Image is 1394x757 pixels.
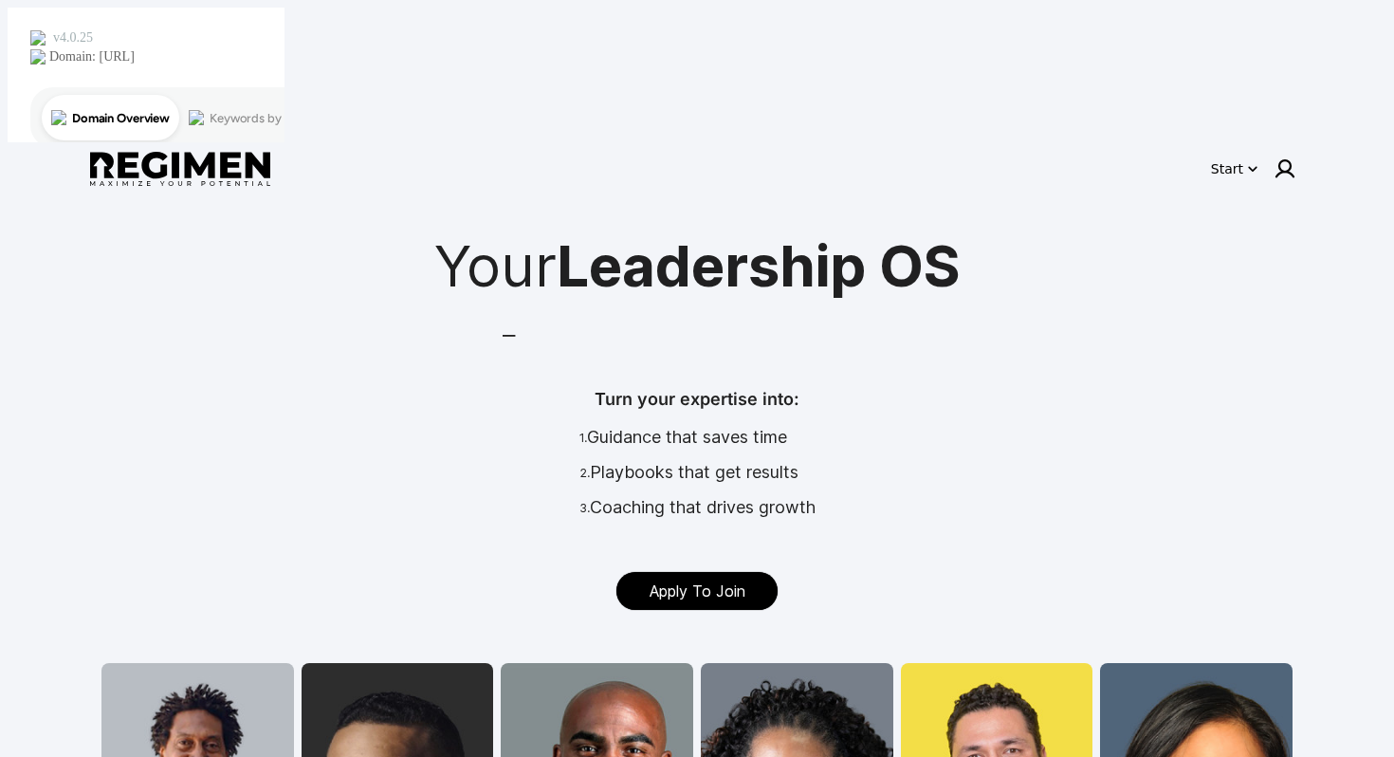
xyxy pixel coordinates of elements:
[72,112,170,124] div: Domain Overview
[579,502,590,516] span: 3.
[579,431,587,445] span: 1.
[49,49,135,65] div: Domain: [URL]
[557,231,961,300] span: Leadership OS
[53,30,93,46] div: v 4.0.25
[616,572,778,610] a: Apply To Join
[90,152,270,187] img: Regimen logo
[210,112,320,124] div: Keywords by Traffic
[30,49,46,65] img: website_grey.svg
[1211,159,1243,178] div: Start
[579,466,590,480] span: 2.
[579,386,816,424] div: Turn your expertise into:
[189,110,204,125] img: tab_keywords_by_traffic_grey.svg
[30,30,46,46] img: logo_orange.svg
[579,494,816,529] div: Coaching that drives growth
[1274,157,1296,180] img: user icon
[579,424,816,459] div: Guidance that saves time
[1207,154,1262,184] button: Start
[579,459,816,494] div: Playbooks that get results
[650,582,745,600] span: Apply To Join
[51,110,66,125] img: tab_domain_overview_orange.svg
[109,237,1285,294] div: Your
